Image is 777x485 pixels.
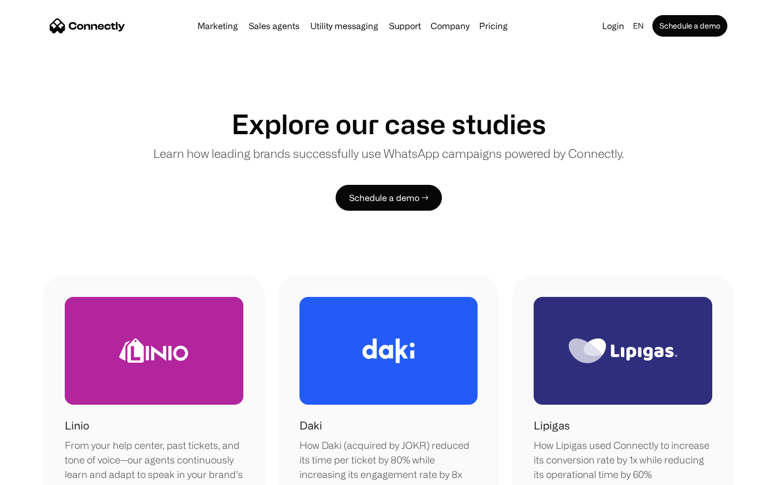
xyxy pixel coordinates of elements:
[385,22,425,30] a: Support
[598,18,629,33] a: Login
[534,418,570,434] h1: Lipigas
[153,144,624,162] p: Learn how leading brands successfully use WhatsApp campaigns powered by Connectly.
[244,22,304,30] a: Sales agents
[119,338,188,363] img: Linio Logo
[534,438,712,482] div: How Lipigas used Connectly to increase its conversion rate by 1x while reducing its operational t...
[299,418,322,434] h1: Daki
[336,185,442,211] a: Schedule a demo →
[11,465,65,481] aside: Language selected: English
[431,18,469,33] div: Company
[306,22,383,30] a: Utility messaging
[193,22,242,30] a: Marketing
[652,15,727,37] a: Schedule a demo
[475,22,512,30] a: Pricing
[362,338,415,363] img: Daki Logo
[633,18,644,33] div: en
[65,418,89,434] h1: Linio
[231,108,546,140] h1: Explore our case studies
[22,466,65,481] ul: Language list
